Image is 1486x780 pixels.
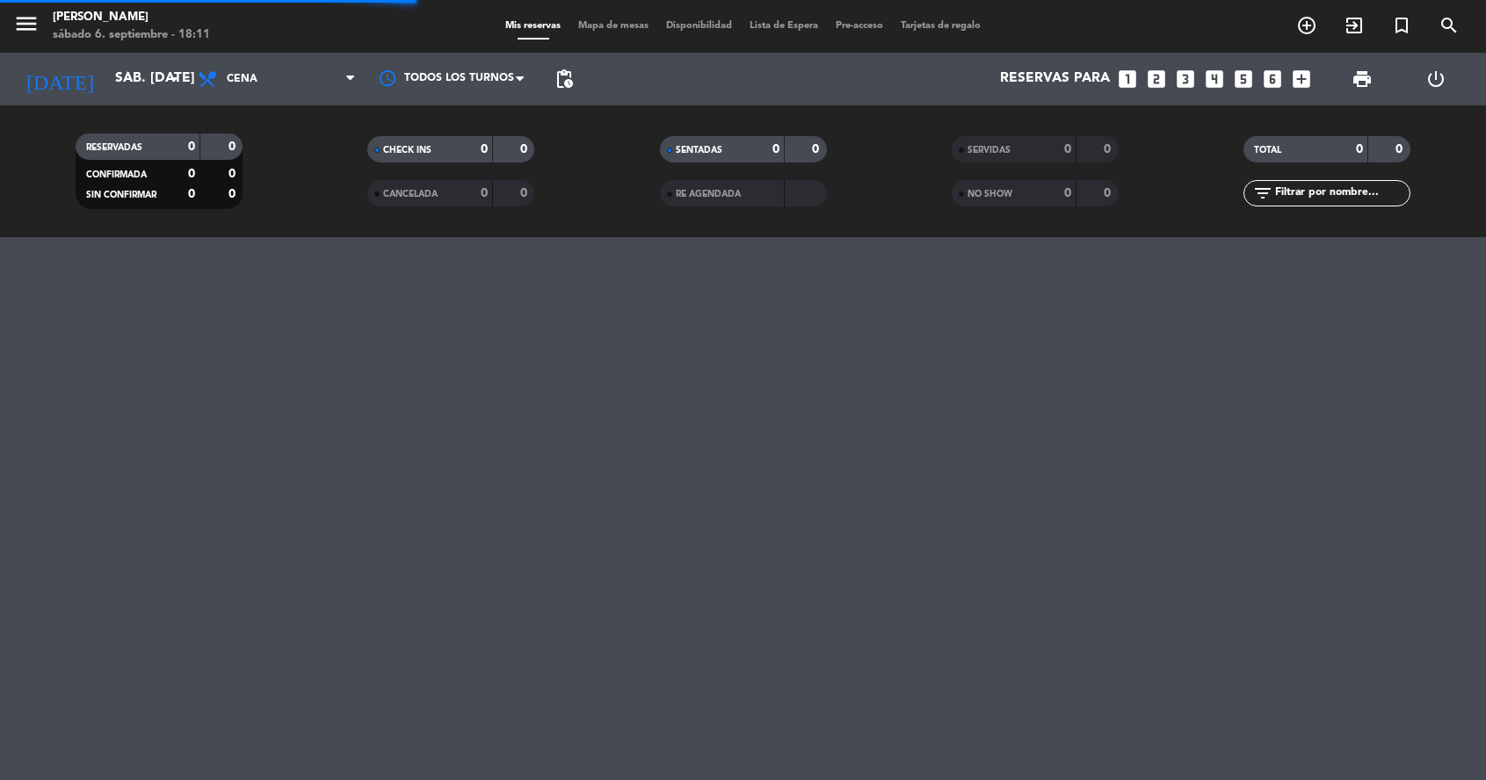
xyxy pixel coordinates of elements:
[968,190,1012,199] span: NO SHOW
[1232,68,1255,90] i: looks_5
[53,9,210,26] div: [PERSON_NAME]
[1064,187,1071,199] strong: 0
[676,190,741,199] span: RE AGENDADA
[1174,68,1197,90] i: looks_3
[1261,68,1284,90] i: looks_6
[163,69,185,90] i: arrow_drop_down
[1391,15,1412,36] i: turned_in_not
[13,11,40,43] button: menu
[1425,69,1446,90] i: power_settings_new
[741,21,827,31] span: Lista de Espera
[228,168,239,180] strong: 0
[676,146,722,155] span: SENTADAS
[86,191,156,199] span: SIN CONFIRMAR
[892,21,989,31] span: Tarjetas de regalo
[1273,184,1410,203] input: Filtrar por nombre...
[383,146,431,155] span: CHECK INS
[13,11,40,37] i: menu
[1395,143,1406,155] strong: 0
[1203,68,1226,90] i: looks_4
[86,143,142,152] span: RESERVADAS
[1104,187,1114,199] strong: 0
[227,73,257,85] span: Cena
[188,188,195,200] strong: 0
[1000,71,1110,87] span: Reservas para
[1344,15,1365,36] i: exit_to_app
[228,141,239,153] strong: 0
[188,141,195,153] strong: 0
[188,168,195,180] strong: 0
[812,143,823,155] strong: 0
[1296,15,1317,36] i: add_circle_outline
[1254,146,1281,155] span: TOTAL
[1290,68,1313,90] i: add_box
[1356,143,1363,155] strong: 0
[1439,15,1460,36] i: search
[827,21,892,31] span: Pre-acceso
[13,60,106,98] i: [DATE]
[772,143,779,155] strong: 0
[569,21,657,31] span: Mapa de mesas
[1399,53,1473,105] div: LOG OUT
[497,21,569,31] span: Mis reservas
[657,21,741,31] span: Disponibilidad
[481,143,488,155] strong: 0
[1252,183,1273,204] i: filter_list
[53,26,210,44] div: sábado 6. septiembre - 18:11
[383,190,438,199] span: CANCELADA
[968,146,1011,155] span: SERVIDAS
[481,187,488,199] strong: 0
[520,143,531,155] strong: 0
[520,187,531,199] strong: 0
[228,188,239,200] strong: 0
[1064,143,1071,155] strong: 0
[1104,143,1114,155] strong: 0
[1145,68,1168,90] i: looks_two
[1116,68,1139,90] i: looks_one
[1352,69,1373,90] span: print
[86,170,147,179] span: CONFIRMADA
[554,69,575,90] span: pending_actions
